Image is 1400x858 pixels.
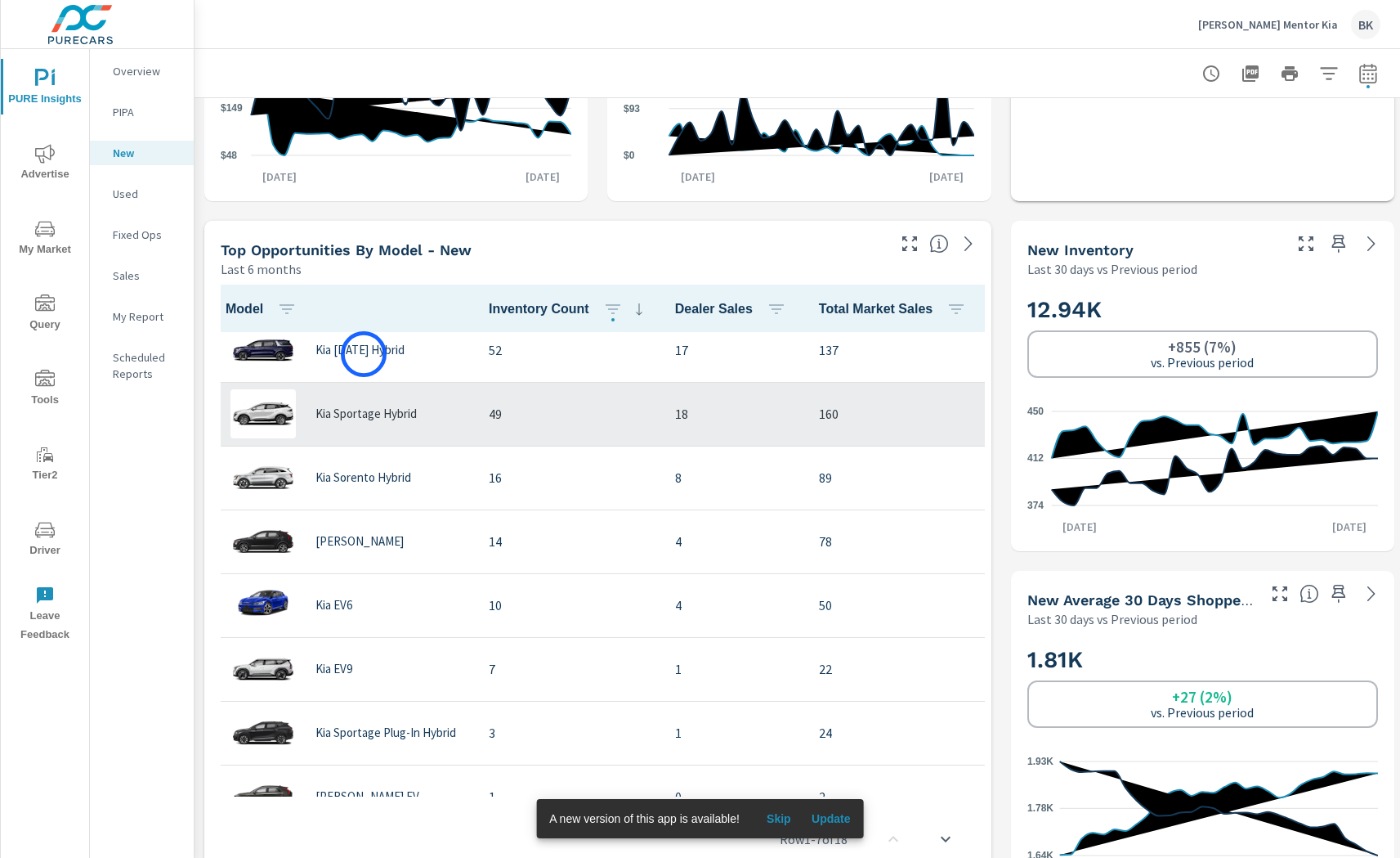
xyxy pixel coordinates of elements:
[819,340,973,360] p: 137
[1151,705,1254,720] p: vs. Previous period
[221,102,243,114] text: $149
[315,343,405,357] p: Kia [DATE] Hybrid
[1027,500,1044,511] text: 374
[6,445,84,485] span: Tier2
[489,723,649,743] p: 3
[1358,231,1384,257] a: See more details in report
[1198,17,1338,32] p: [PERSON_NAME] Mentor Kia
[1027,259,1197,279] p: Last 30 days vs Previous period
[819,595,973,615] p: 50
[230,326,296,375] img: glamour
[90,182,194,206] div: Used
[6,586,84,645] span: Leave Feedback
[230,581,296,630] img: glamour
[780,829,848,849] p: Row 1 - 7 of 18
[1172,689,1232,705] h6: +27 (2%)
[113,63,181,79] p: Overview
[1151,355,1254,370] p: vs. Previous period
[1027,609,1197,629] p: Last 30 days vs Previous period
[675,468,793,487] p: 8
[489,340,649,360] p: 52
[6,520,84,560] span: Driver
[113,267,181,284] p: Sales
[1027,406,1044,417] text: 450
[819,659,973,679] p: 22
[675,299,793,319] span: Dealer Sales
[230,453,296,502] img: glamour
[90,100,194,124] div: PIPA
[6,370,84,410] span: Tools
[514,168,571,185] p: [DATE]
[1027,241,1134,258] h5: New Inventory
[315,598,352,613] p: Kia EV6
[1027,295,1378,324] h2: 12.94K
[675,404,793,424] p: 18
[315,725,456,740] p: Kia Sportage Plug-In Hybrid
[113,308,181,325] p: My Report
[489,595,649,615] p: 10
[819,299,973,319] span: Total Market Sales
[1027,453,1044,465] text: 412
[929,234,949,254] span: Find the biggest opportunities within your model lineup by seeing how each model is selling in yo...
[675,723,793,743] p: 1
[230,517,296,566] img: glamour
[90,222,194,247] div: Fixed Ops
[897,231,923,257] button: Make Fullscreen
[624,103,640,115] text: $93
[819,723,973,743] p: 24
[230,389,296,438] img: glamour
[759,811,798,826] span: Skip
[675,787,793,806] p: 0
[315,662,352,676] p: Kia EV9
[1051,519,1108,535] p: [DATE]
[251,168,308,185] p: [DATE]
[6,69,84,109] span: PURE Insights
[221,150,237,161] text: $48
[1326,581,1352,607] span: Save this to your personalized report
[1299,584,1319,604] span: A rolling 30 day total of daily Shoppers on the dealership website, averaged over the selected da...
[113,186,181,202] p: Used
[669,168,727,185] p: [DATE]
[549,812,740,825] span: A new version of this app is available!
[1351,10,1380,39] div: BK
[819,404,973,424] p: 160
[753,806,805,832] button: Skip
[675,659,793,679] p: 1
[1273,57,1306,90] button: Print Report
[489,659,649,679] p: 7
[6,219,84,259] span: My Market
[113,104,181,120] p: PIPA
[1267,581,1293,607] button: Make Fullscreen
[90,345,194,386] div: Scheduled Reports
[1027,802,1053,814] text: 1.78K
[230,645,296,694] img: glamour
[221,241,472,258] h5: Top Opportunities by Model - New
[1027,645,1378,674] h2: 1.81K
[819,532,973,551] p: 78
[805,806,857,832] button: Update
[624,150,635,161] text: $0
[1326,231,1352,257] span: Save this to your personalized report
[1027,756,1053,767] text: 1.93K
[489,532,649,551] p: 14
[113,227,181,243] p: Fixed Ops
[230,772,296,821] img: glamour
[489,468,649,487] p: 16
[226,299,303,319] span: Model
[819,787,973,806] p: 2
[1313,57,1345,90] button: Apply Filters
[90,59,194,83] div: Overview
[230,708,296,757] img: glamour
[918,168,975,185] p: [DATE]
[1321,519,1378,535] p: [DATE]
[675,340,793,360] p: 17
[315,789,419,804] p: [PERSON_NAME] EV
[812,811,851,826] span: Update
[1352,57,1384,90] button: Select Date Range
[113,349,181,382] p: Scheduled Reports
[1027,591,1255,609] h5: New Average 30 Days Shoppers
[1293,231,1319,257] button: Make Fullscreen
[1,49,89,651] div: nav menu
[113,145,181,161] p: New
[489,404,649,424] p: 49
